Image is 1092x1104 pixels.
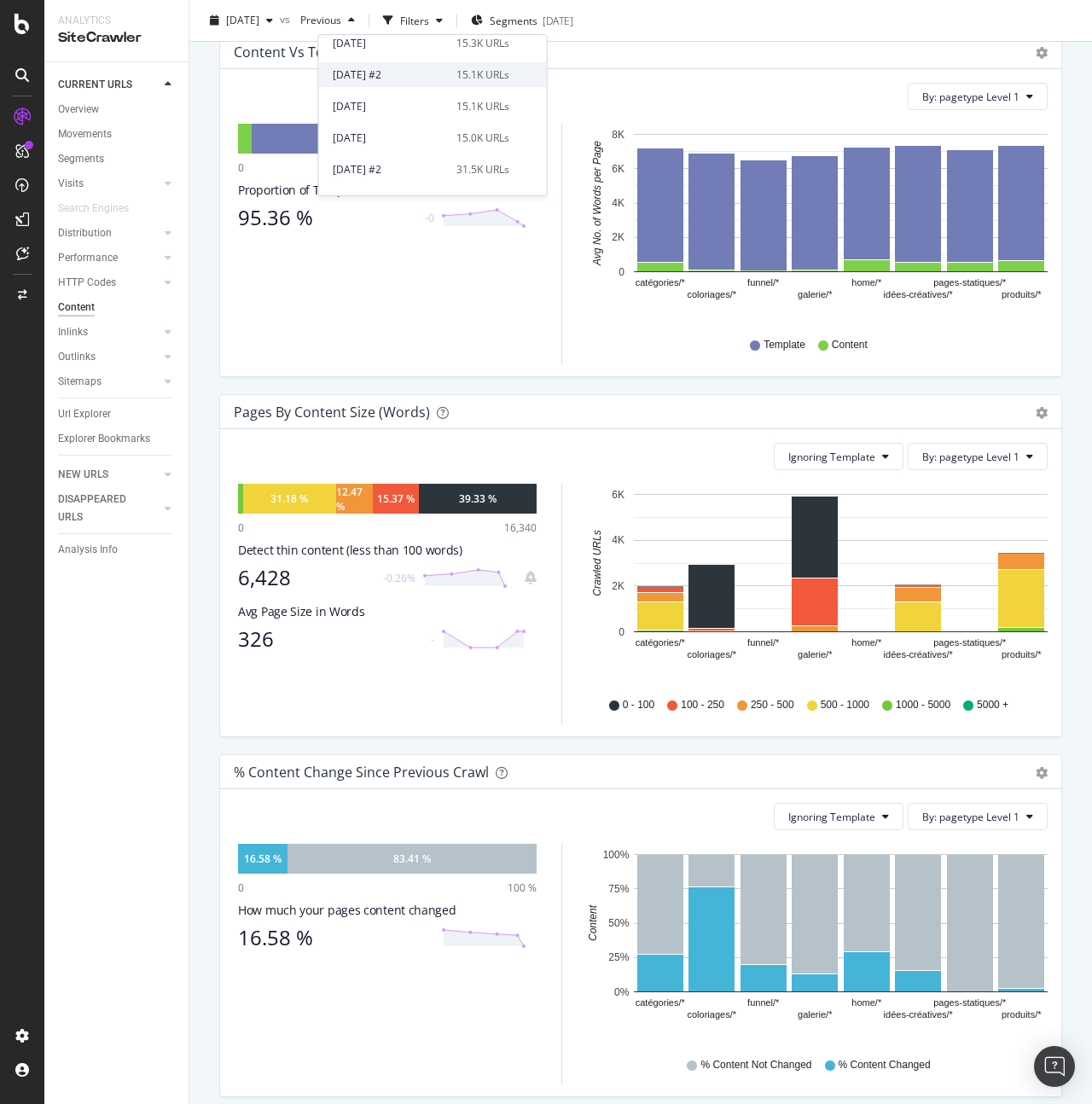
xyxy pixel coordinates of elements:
[612,163,624,175] text: 6K
[933,638,1007,648] text: pages-statiques/*
[591,531,603,596] text: Crawled URLs
[619,626,624,638] text: 0
[456,99,509,114] div: 15.1K URLs
[688,650,737,660] text: coloriages/*
[774,443,903,470] button: Ignoring Template
[608,952,629,964] text: 25%
[591,141,603,266] text: Avg No. of Words per Page
[623,698,654,712] span: 0 - 100
[456,67,509,83] div: 15.1K URLs
[798,650,833,660] text: galerie/*
[896,698,950,712] span: 1000 - 5000
[58,101,99,119] div: Overview
[884,650,954,660] text: idées-créatives/*
[583,124,1048,322] div: A chart.
[504,520,537,535] div: 16,340
[747,638,780,648] text: funnel/*
[821,698,869,712] span: 500 - 1000
[612,197,624,209] text: 4K
[58,299,95,317] div: Content
[751,698,794,712] span: 250 - 500
[884,1010,954,1020] text: idées-créatives/*
[58,541,118,559] div: Analysis Info
[747,278,780,288] text: funnel/*
[58,14,175,28] div: Analytics
[293,7,362,34] button: Previous
[58,150,177,168] a: Segments
[456,36,509,51] div: 15.3K URLs
[508,880,537,895] div: 100 %
[587,905,599,942] text: Content
[922,810,1019,824] span: By: pagetype Level 1
[238,926,434,950] div: 16.58 %
[431,632,434,647] div: -
[747,998,780,1008] text: funnel/*
[851,638,882,648] text: home/*
[336,485,374,514] div: 12.47 %
[58,125,112,143] div: Movements
[376,7,450,34] button: Filters
[583,844,1048,1042] svg: A chart.
[238,520,244,535] div: 0
[612,129,624,141] text: 8K
[490,13,537,27] span: Segments
[1036,407,1048,419] div: gear
[58,200,129,218] div: Search Engines
[58,200,146,218] a: Search Engines
[908,803,1048,830] button: By: pagetype Level 1
[58,405,111,423] div: Url Explorer
[58,491,144,526] div: DISAPPEARED URLS
[238,160,244,175] div: 0
[788,810,875,824] span: Ignoring Template
[1002,650,1042,660] text: produits/*
[851,998,882,1008] text: home/*
[464,7,580,34] button: Segments[DATE]
[58,175,160,193] a: Visits
[58,323,88,341] div: Inlinks
[603,849,630,861] text: 100%
[700,1058,811,1072] span: % Content Not Changed
[456,162,509,177] div: 31.5K URLs
[922,90,1019,104] span: By: pagetype Level 1
[58,430,177,448] a: Explorer Bookmarks
[608,917,629,929] text: 50%
[58,274,116,292] div: HTTP Codes
[400,13,429,27] div: Filters
[884,290,954,300] text: idées-créatives/*
[58,373,102,391] div: Sitemaps
[851,278,882,288] text: home/*
[612,489,624,501] text: 6K
[688,290,737,300] text: coloriages/*
[234,44,369,61] div: Content vs Template
[234,404,430,421] div: Pages by Content Size (Words)
[58,249,118,267] div: Performance
[58,76,160,94] a: CURRENT URLS
[832,338,868,352] span: Content
[614,986,630,998] text: 0%
[293,13,341,27] span: Previous
[1034,1046,1075,1087] div: Open Intercom Messenger
[798,1010,833,1020] text: galerie/*
[908,83,1048,110] button: By: pagetype Level 1
[333,67,446,83] div: [DATE] #2
[977,698,1008,712] span: 5000 +
[608,883,629,895] text: 75%
[636,998,686,1008] text: catégories/*
[612,580,624,592] text: 2K
[612,535,624,547] text: 4K
[58,405,177,423] a: Url Explorer
[393,851,431,866] div: 83.41 %
[238,542,537,559] div: Detect thin content (less than 100 words)
[238,182,537,199] div: Proportion of Template
[58,430,150,448] div: Explorer Bookmarks
[58,466,108,484] div: NEW URLS
[226,13,259,27] span: 2025 Sep. 14th
[58,150,104,168] div: Segments
[333,162,446,177] div: [DATE] #2
[238,627,421,651] div: 326
[58,224,160,242] a: Distribution
[58,348,96,366] div: Outlinks
[58,299,177,317] a: Content
[383,571,415,585] div: -0.26%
